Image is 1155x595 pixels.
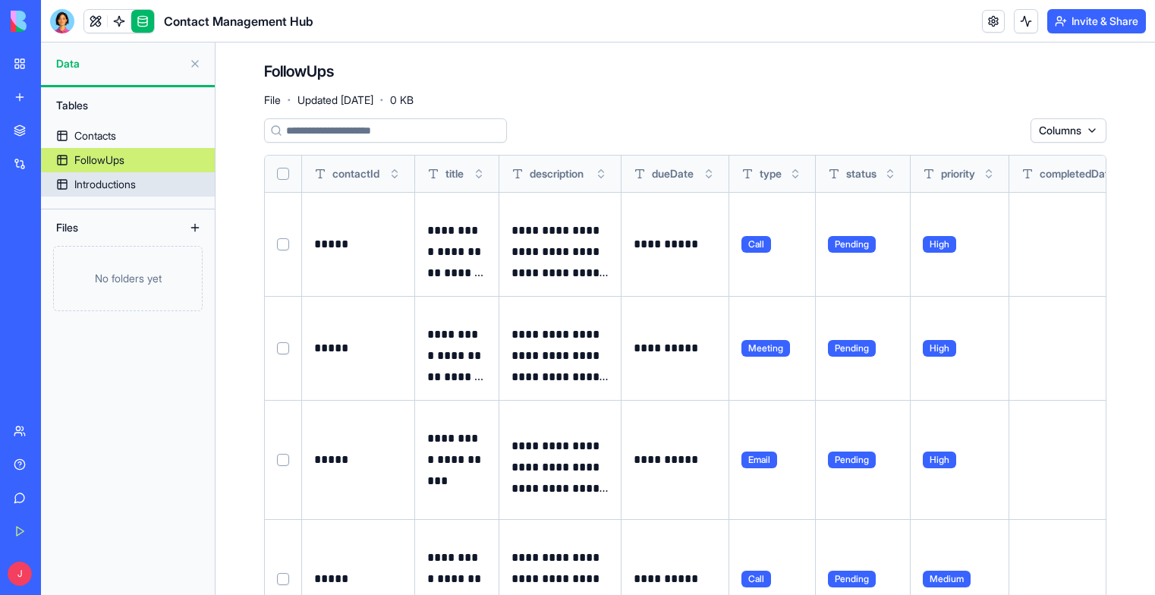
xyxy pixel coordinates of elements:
button: Columns [1031,118,1106,143]
span: J [8,562,32,586]
button: Toggle sort [788,166,803,181]
span: completedDate [1040,166,1115,181]
button: Select row [277,573,289,585]
div: Files [49,216,170,240]
div: Introductions [74,177,136,192]
span: Meeting [741,340,790,357]
button: Select row [277,454,289,466]
span: Data [56,56,183,71]
div: No folders yet [53,246,203,311]
button: Toggle sort [593,166,609,181]
a: No folders yet [41,246,215,311]
a: Contacts [41,124,215,148]
button: Toggle sort [981,166,996,181]
span: type [760,166,782,181]
div: Tables [49,93,207,118]
span: 0 KB [390,93,414,108]
span: High [923,236,956,253]
h4: FollowUps [264,61,334,82]
img: logo [11,11,105,32]
button: Select row [277,238,289,250]
span: Call [741,236,771,253]
div: FollowUps [74,153,124,168]
a: FollowUps [41,148,215,172]
span: Medium [923,571,971,587]
button: Toggle sort [883,166,898,181]
span: File [264,93,281,108]
span: Call [741,571,771,587]
span: Pending [828,571,876,587]
button: Toggle sort [701,166,716,181]
span: Updated [DATE] [297,93,373,108]
span: priority [941,166,975,181]
span: · [287,88,291,112]
span: · [379,88,384,112]
span: contactId [332,166,379,181]
span: description [530,166,584,181]
span: title [445,166,464,181]
span: High [923,340,956,357]
button: Select row [277,342,289,354]
span: Contact Management Hub [164,12,313,30]
a: Introductions [41,172,215,197]
button: Toggle sort [387,166,402,181]
span: Pending [828,236,876,253]
span: High [923,452,956,468]
span: status [846,166,876,181]
span: Pending [828,340,876,357]
button: Select all [277,168,289,180]
span: Email [741,452,777,468]
button: Toggle sort [471,166,486,181]
div: Contacts [74,128,116,143]
button: Invite & Share [1047,9,1146,33]
span: Pending [828,452,876,468]
span: dueDate [652,166,694,181]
